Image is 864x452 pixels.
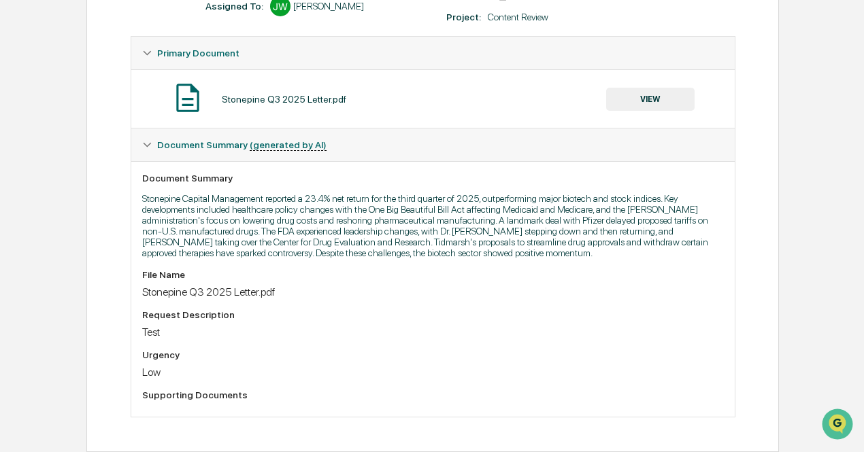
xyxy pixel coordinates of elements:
img: Document Icon [171,81,205,115]
p: How can we help? [14,39,248,61]
div: Primary Document [131,37,735,69]
span: Preclearance [27,289,88,302]
div: Stonepine Q3 2025 Letter.pdf [142,285,724,298]
div: We're available if you need us! [61,128,187,139]
p: Stonepine Capital Management reported a 23.4% net return for the third quarter of 2025, outperfor... [142,193,724,258]
div: Project: [446,12,481,22]
button: VIEW [606,88,695,111]
div: Supporting Documents [142,389,724,400]
span: • [113,232,118,243]
img: 1746055101610-c473b297-6a78-478c-a979-82029cc54cd1 [27,233,38,244]
a: 🗄️Attestations [93,283,174,308]
span: Primary Document [157,48,239,58]
span: Document Summary [157,139,327,150]
div: Stonepine Q3 2025 Letter.pdf [222,94,346,105]
span: [DATE] [120,196,148,207]
img: Jack Rasmussen [14,220,35,241]
div: 🗄️ [99,290,110,301]
div: Primary Document [131,69,735,128]
button: Start new chat [231,119,248,135]
div: [PERSON_NAME] [293,1,364,12]
div: Document Summary [142,173,724,184]
span: Data Lookup [27,315,86,328]
span: Pylon [135,336,165,347]
span: [DATE] [120,232,148,243]
div: Content Review [488,12,548,22]
div: File Name [142,269,724,280]
span: Attestations [112,289,169,302]
button: See all [211,159,248,175]
img: 1746055101610-c473b297-6a78-478c-a979-82029cc54cd1 [27,196,38,207]
a: 🖐️Preclearance [8,283,93,308]
div: Low [142,366,724,379]
img: 8933085812038_c878075ebb4cc5468115_72.jpg [29,115,53,139]
div: 🔎 [14,316,24,327]
span: [PERSON_NAME] [42,196,110,207]
iframe: Open customer support [820,407,857,444]
span: [PERSON_NAME] [42,232,110,243]
div: Assigned To: [205,1,263,12]
div: Start new chat [61,115,223,128]
a: Powered byPylon [96,336,165,347]
div: Request Description [142,309,724,320]
img: 1746055101610-c473b297-6a78-478c-a979-82029cc54cd1 [14,115,38,139]
span: • [113,196,118,207]
a: 🔎Data Lookup [8,309,91,334]
div: Test [142,326,724,338]
div: 🖐️ [14,290,24,301]
div: Document Summary (generated by AI) [131,161,735,417]
img: Mark Michael Astarita [14,183,35,205]
u: (generated by AI) [250,139,327,151]
div: Past conversations [14,162,91,173]
div: Urgency [142,349,724,360]
div: Document Summary (generated by AI) [131,128,735,161]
